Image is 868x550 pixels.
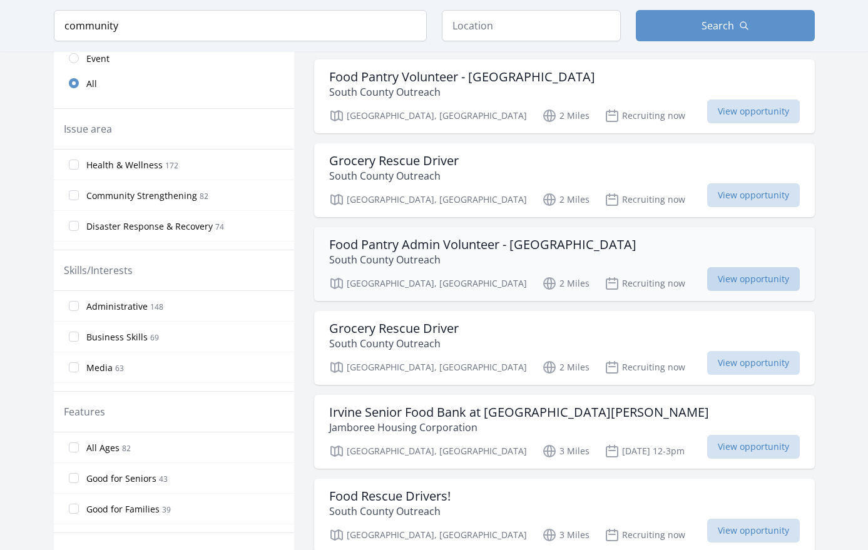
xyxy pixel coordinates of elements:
[329,69,595,84] h3: Food Pantry Volunteer - [GEOGRAPHIC_DATA]
[329,192,527,207] p: [GEOGRAPHIC_DATA], [GEOGRAPHIC_DATA]
[64,121,112,136] legend: Issue area
[605,192,685,207] p: Recruiting now
[86,159,163,171] span: Health & Wellness
[542,276,590,291] p: 2 Miles
[314,59,815,133] a: Food Pantry Volunteer - [GEOGRAPHIC_DATA] South County Outreach [GEOGRAPHIC_DATA], [GEOGRAPHIC_DA...
[86,503,160,516] span: Good for Families
[329,168,459,183] p: South County Outreach
[64,263,133,278] legend: Skills/Interests
[162,504,171,515] span: 39
[69,160,79,170] input: Health & Wellness 172
[605,527,685,542] p: Recruiting now
[215,222,224,232] span: 74
[707,267,800,291] span: View opportunity
[69,473,79,483] input: Good for Seniors 43
[329,405,709,420] h3: Irvine Senior Food Bank at [GEOGRAPHIC_DATA][PERSON_NAME]
[329,276,527,291] p: [GEOGRAPHIC_DATA], [GEOGRAPHIC_DATA]
[329,252,636,267] p: South County Outreach
[314,227,815,301] a: Food Pantry Admin Volunteer - [GEOGRAPHIC_DATA] South County Outreach [GEOGRAPHIC_DATA], [GEOGRAP...
[636,10,815,41] button: Search
[86,331,148,344] span: Business Skills
[69,190,79,200] input: Community Strengthening 82
[329,489,451,504] h3: Food Rescue Drivers!
[605,444,685,459] p: [DATE] 12-3pm
[329,108,527,123] p: [GEOGRAPHIC_DATA], [GEOGRAPHIC_DATA]
[329,237,636,252] h3: Food Pantry Admin Volunteer - [GEOGRAPHIC_DATA]
[605,360,685,375] p: Recruiting now
[54,71,294,96] a: All
[329,444,527,459] p: [GEOGRAPHIC_DATA], [GEOGRAPHIC_DATA]
[150,332,159,343] span: 69
[702,18,734,33] span: Search
[86,190,197,202] span: Community Strengthening
[69,362,79,372] input: Media 63
[150,302,163,312] span: 148
[605,276,685,291] p: Recruiting now
[707,435,800,459] span: View opportunity
[314,311,815,385] a: Grocery Rescue Driver South County Outreach [GEOGRAPHIC_DATA], [GEOGRAPHIC_DATA] 2 Miles Recruiti...
[200,191,208,201] span: 82
[329,153,459,168] h3: Grocery Rescue Driver
[542,108,590,123] p: 2 Miles
[314,395,815,469] a: Irvine Senior Food Bank at [GEOGRAPHIC_DATA][PERSON_NAME] Jamboree Housing Corporation [GEOGRAPHI...
[605,108,685,123] p: Recruiting now
[707,183,800,207] span: View opportunity
[314,143,815,217] a: Grocery Rescue Driver South County Outreach [GEOGRAPHIC_DATA], [GEOGRAPHIC_DATA] 2 Miles Recruiti...
[86,472,156,485] span: Good for Seniors
[69,504,79,514] input: Good for Families 39
[442,10,621,41] input: Location
[329,360,527,375] p: [GEOGRAPHIC_DATA], [GEOGRAPHIC_DATA]
[86,220,213,233] span: Disaster Response & Recovery
[329,336,459,351] p: South County Outreach
[329,420,709,435] p: Jamboree Housing Corporation
[707,519,800,542] span: View opportunity
[86,362,113,374] span: Media
[54,10,427,41] input: Keyword
[329,504,451,519] p: South County Outreach
[329,84,595,99] p: South County Outreach
[159,474,168,484] span: 43
[165,160,178,171] span: 172
[86,300,148,313] span: Administrative
[707,99,800,123] span: View opportunity
[86,442,120,454] span: All Ages
[86,53,110,65] span: Event
[329,527,527,542] p: [GEOGRAPHIC_DATA], [GEOGRAPHIC_DATA]
[69,301,79,311] input: Administrative 148
[542,192,590,207] p: 2 Miles
[54,46,294,71] a: Event
[64,404,105,419] legend: Features
[542,360,590,375] p: 2 Miles
[115,363,124,374] span: 63
[69,332,79,342] input: Business Skills 69
[122,443,131,454] span: 82
[329,321,459,336] h3: Grocery Rescue Driver
[69,221,79,231] input: Disaster Response & Recovery 74
[69,442,79,452] input: All Ages 82
[542,527,590,542] p: 3 Miles
[707,351,800,375] span: View opportunity
[542,444,590,459] p: 3 Miles
[86,78,97,90] span: All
